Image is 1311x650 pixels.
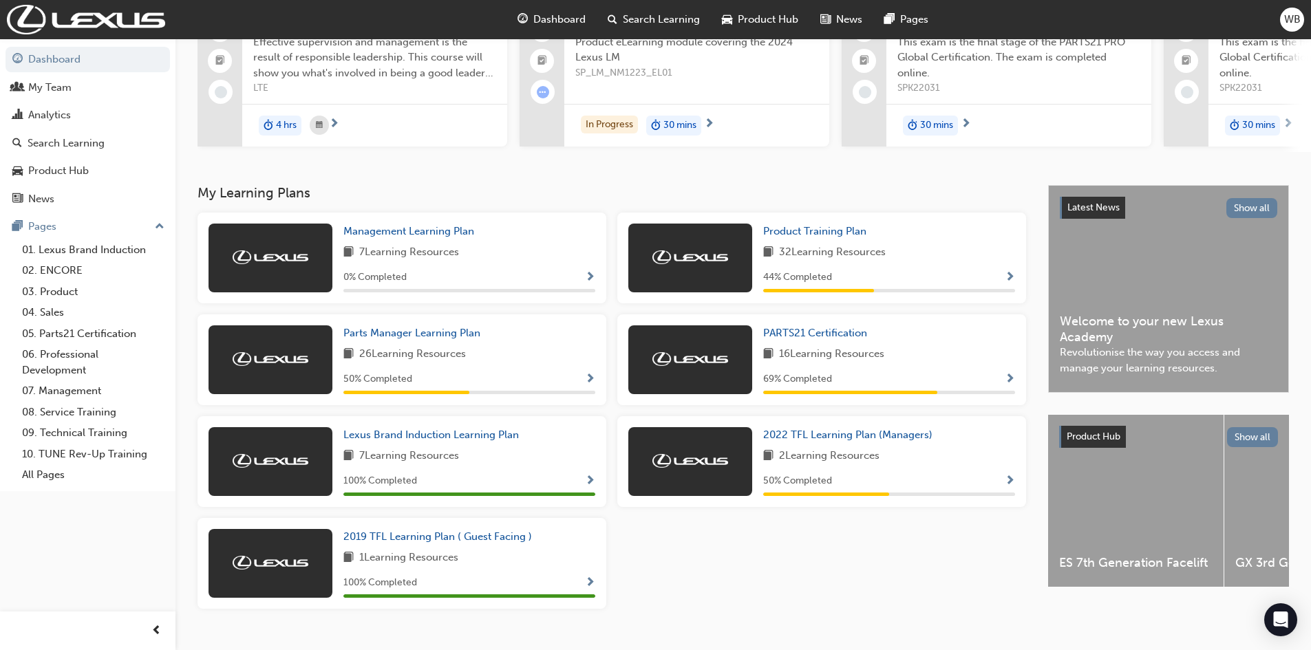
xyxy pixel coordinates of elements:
[343,225,474,237] span: Management Learning Plan
[233,352,308,366] img: Trak
[763,473,832,489] span: 50 % Completed
[6,158,170,184] a: Product Hub
[623,12,700,28] span: Search Learning
[1182,52,1191,70] span: booktick-icon
[1242,118,1275,133] span: 30 mins
[343,448,354,465] span: book-icon
[809,6,873,34] a: news-iconNews
[763,346,774,363] span: book-icon
[359,550,458,567] span: 1 Learning Resources
[6,131,170,156] a: Search Learning
[17,281,170,303] a: 03. Product
[343,346,354,363] span: book-icon
[6,214,170,239] button: Pages
[900,12,928,28] span: Pages
[1284,12,1301,28] span: WB
[597,6,711,34] a: search-iconSearch Learning
[329,118,339,131] span: next-icon
[28,163,89,179] div: Product Hub
[520,8,829,147] a: 2024 Lexus LM Product eLearningProduct eLearning module covering the 2024 Lexus LMSP_LM_NM1223_EL...
[17,444,170,465] a: 10. TUNE Rev-Up Training
[537,52,547,70] span: booktick-icon
[343,325,486,341] a: Parts Manager Learning Plan
[343,550,354,567] span: book-icon
[253,80,496,96] span: LTE
[836,12,862,28] span: News
[711,6,809,34] a: car-iconProduct Hub
[961,118,971,131] span: next-icon
[763,448,774,465] span: book-icon
[738,12,798,28] span: Product Hub
[779,448,880,465] span: 2 Learning Resources
[763,224,872,239] a: Product Training Plan
[873,6,939,34] a: pages-iconPages
[763,325,873,341] a: PARTS21 Certification
[1048,415,1224,587] a: ES 7th Generation Facelift
[1059,555,1213,571] span: ES 7th Generation Facelift
[581,116,638,134] div: In Progress
[151,622,162,640] span: prev-icon
[343,575,417,591] span: 100 % Completed
[233,250,308,264] img: Trak
[585,473,595,490] button: Show Progress
[28,80,72,96] div: My Team
[1227,427,1279,447] button: Show all
[1230,117,1239,135] span: duration-icon
[1059,426,1278,448] a: Product HubShow all
[1005,269,1015,286] button: Show Progress
[1048,185,1289,393] a: Latest NewsShow allWelcome to your new Lexus AcademyRevolutionise the way you access and manage y...
[763,270,832,285] span: 44 % Completed
[652,454,728,468] img: Trak
[12,109,23,122] span: chart-icon
[198,8,507,147] a: 415Leading Teams EffectivelyEffective supervision and management is the result of responsible lea...
[6,75,170,100] a: My Team
[1005,272,1015,284] span: Show Progress
[1060,197,1277,219] a: Latest NewsShow all
[763,429,932,441] span: 2022 TFL Learning Plan (Managers)
[652,250,728,264] img: Trak
[215,86,227,98] span: learningRecordVerb_NONE-icon
[12,165,23,177] span: car-icon
[652,352,728,366] img: Trak
[859,86,871,98] span: learningRecordVerb_NONE-icon
[12,82,23,94] span: people-icon
[585,272,595,284] span: Show Progress
[585,373,595,386] span: Show Progress
[585,269,595,286] button: Show Progress
[763,244,774,261] span: book-icon
[343,371,412,387] span: 50 % Completed
[233,556,308,570] img: Trak
[343,427,524,443] a: Lexus Brand Induction Learning Plan
[343,327,480,339] span: Parts Manager Learning Plan
[6,44,170,214] button: DashboardMy TeamAnalyticsSearch LearningProduct HubNews
[7,5,165,34] img: Trak
[820,11,831,28] span: news-icon
[276,118,297,133] span: 4 hrs
[17,239,170,261] a: 01. Lexus Brand Induction
[17,402,170,423] a: 08. Service Training
[198,185,1026,201] h3: My Learning Plans
[575,34,818,65] span: Product eLearning module covering the 2024 Lexus LM
[884,11,895,28] span: pages-icon
[1226,198,1278,218] button: Show all
[860,52,869,70] span: booktick-icon
[316,117,323,134] span: calendar-icon
[343,224,480,239] a: Management Learning Plan
[842,8,1151,147] a: 0Parts21 Professional (Exam)This exam is the final stage of the PARTS21 PRO Global Certification....
[763,427,938,443] a: 2022 TFL Learning Plan (Managers)
[155,218,164,236] span: up-icon
[17,323,170,345] a: 05. Parts21 Certification
[1005,473,1015,490] button: Show Progress
[704,118,714,131] span: next-icon
[763,371,832,387] span: 69 % Completed
[908,117,917,135] span: duration-icon
[343,429,519,441] span: Lexus Brand Induction Learning Plan
[12,138,22,150] span: search-icon
[17,464,170,486] a: All Pages
[722,11,732,28] span: car-icon
[1067,431,1120,442] span: Product Hub
[1280,8,1304,32] button: WB
[585,371,595,388] button: Show Progress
